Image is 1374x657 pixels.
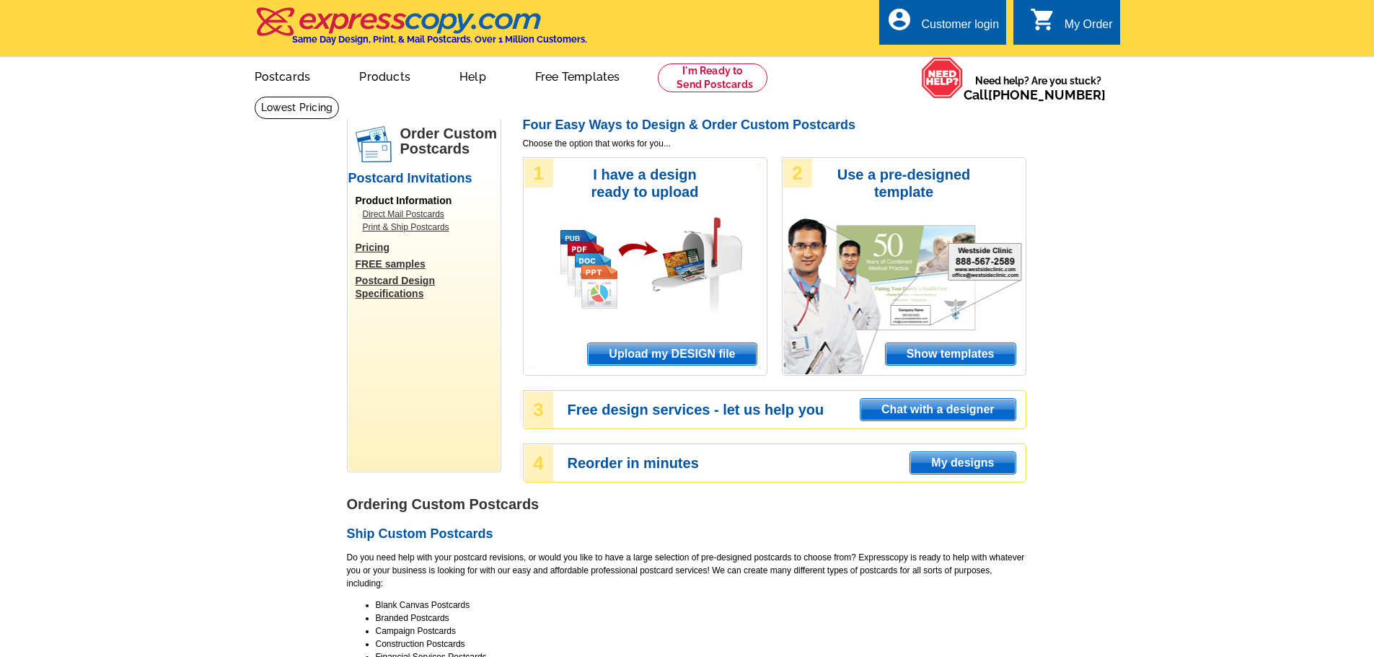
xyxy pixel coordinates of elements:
h2: Postcard Invitations [348,171,500,187]
a: shopping_cart My Order [1030,16,1113,34]
a: Direct Mail Postcards [363,208,493,221]
h3: Reorder in minutes [568,457,1025,469]
img: postcards.png [356,126,392,162]
a: Help [436,58,509,92]
a: FREE samples [356,257,500,270]
li: Branded Postcards [376,612,1026,625]
i: shopping_cart [1030,6,1056,32]
a: Postcards [232,58,334,92]
h4: Same Day Design, Print, & Mail Postcards. Over 1 Million Customers. [292,34,587,45]
a: Chat with a designer [860,398,1016,421]
div: Customer login [921,18,999,38]
span: Product Information [356,195,452,206]
span: Call [964,87,1106,102]
strong: Ordering Custom Postcards [347,496,540,512]
a: Same Day Design, Print, & Mail Postcards. Over 1 Million Customers. [255,17,587,45]
a: Upload my DESIGN file [587,343,757,366]
a: Print & Ship Postcards [363,221,493,234]
span: Choose the option that works for you... [523,137,1026,150]
span: Show templates [886,343,1016,365]
a: Free Templates [512,58,643,92]
a: My designs [910,451,1016,475]
span: Upload my DESIGN file [588,343,756,365]
p: Do you need help with your postcard revisions, or would you like to have a large selection of pre... [347,551,1026,590]
h3: I have a design ready to upload [571,166,719,200]
h2: Ship Custom Postcards [347,526,1026,542]
h1: Order Custom Postcards [400,126,500,156]
div: 3 [524,392,553,428]
div: 4 [524,445,553,481]
a: Show templates [885,343,1016,366]
div: My Order [1065,18,1113,38]
li: Campaign Postcards [376,625,1026,638]
li: Blank Canvas Postcards [376,599,1026,612]
span: My designs [910,452,1015,474]
i: account_circle [886,6,912,32]
span: Need help? Are you stuck? [964,74,1113,102]
a: [PHONE_NUMBER] [988,87,1106,102]
a: Postcard Design Specifications [356,274,500,300]
h3: Free design services - let us help you [568,403,1025,416]
div: 2 [783,159,812,188]
span: Chat with a designer [860,399,1015,420]
div: 1 [524,159,553,188]
h3: Use a pre-designed template [830,166,978,200]
a: Products [336,58,433,92]
a: Pricing [356,241,500,254]
li: Construction Postcards [376,638,1026,651]
h2: Four Easy Ways to Design & Order Custom Postcards [523,118,1026,133]
img: help [921,57,964,99]
a: account_circle Customer login [886,16,999,34]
